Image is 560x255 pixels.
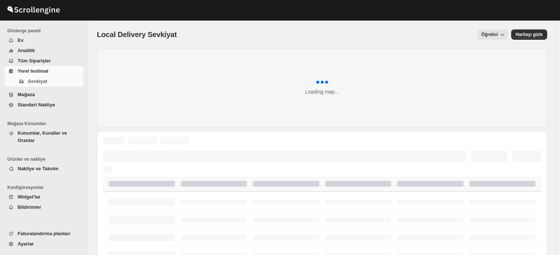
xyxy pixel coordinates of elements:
[18,166,58,171] span: Nakliye ve Takvim
[4,164,84,174] button: Nakliye ve Takvim
[4,56,84,66] button: Tüm Siparişler
[4,229,84,239] button: Faturalandırma planları
[18,204,41,210] span: Bildirimler
[4,45,84,56] button: Analitik
[7,121,84,127] span: Mağaza Konumları
[516,32,543,37] span: Haritayı gizle
[18,68,48,74] span: Yerel teslimat
[7,156,84,162] span: Ürünler ve nakliye
[18,102,55,108] span: Standart Nakliye
[7,28,84,34] span: Gösterge paneli
[305,88,339,95] div: Loading map...
[18,37,23,43] span: Ev
[18,194,40,200] span: Widget'lar
[18,130,67,143] span: Konumlar, Kurallar ve Oranlar
[18,241,34,247] span: Ayarlar
[18,58,51,63] span: Tüm Siparişler
[4,192,84,202] button: Widget'lar
[4,128,84,146] button: Konumlar, Kurallar ve Oranlar
[4,202,84,212] button: Bildirimler
[7,185,84,190] span: Konfigürasyonlar
[18,231,70,236] span: Faturalandırma planları
[4,76,84,87] button: Sevkiyat
[28,79,47,84] span: Sevkiyat
[511,29,547,40] button: Map action label
[481,32,498,37] span: Öğretici
[18,92,35,97] span: Mağaza
[4,35,84,45] button: Ev
[97,30,177,39] span: Local Delivery Sevkiyat
[4,239,84,249] button: Ayarlar
[18,48,35,53] span: Analitik
[477,29,508,40] button: Öğretici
